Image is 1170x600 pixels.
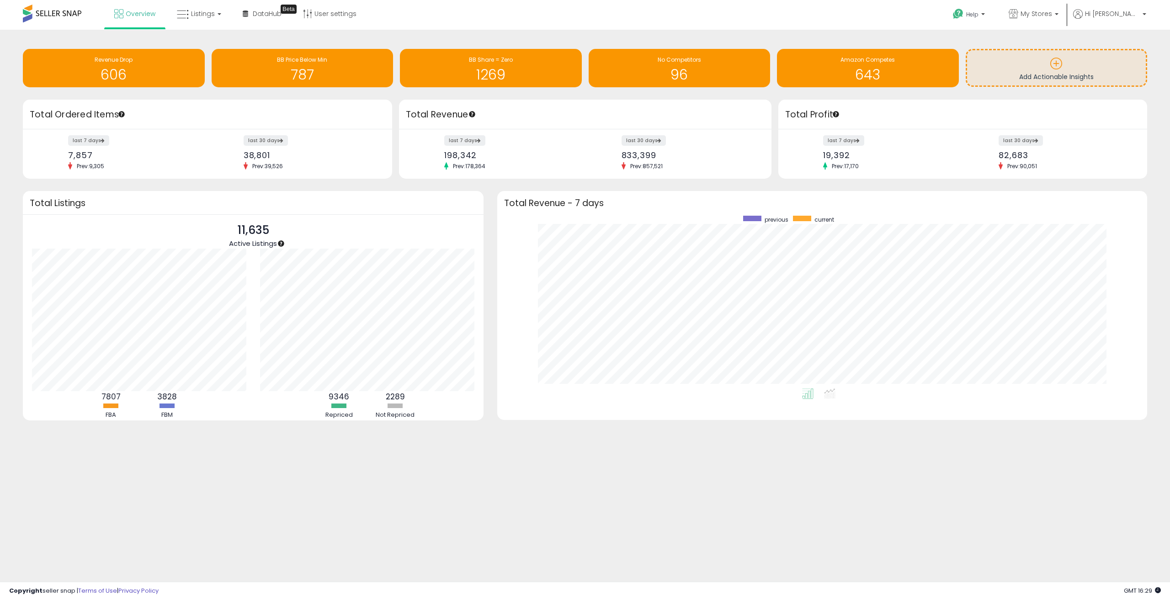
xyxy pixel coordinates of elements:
h1: 1269 [404,67,577,82]
div: 198,342 [444,150,578,160]
label: last 30 days [244,135,288,146]
h1: 787 [216,67,389,82]
label: last 7 days [68,135,109,146]
h3: Total Listings [30,200,477,207]
span: Overview [126,9,155,18]
div: Repriced [312,411,367,419]
label: last 30 days [999,135,1043,146]
b: 2289 [386,391,405,402]
span: Add Actionable Insights [1019,72,1094,81]
span: My Stores [1021,9,1052,18]
label: last 7 days [444,135,485,146]
div: 7,857 [68,150,201,160]
div: Tooltip anchor [468,110,476,118]
span: Prev: 178,364 [448,162,490,170]
div: FBM [140,411,195,419]
span: current [814,216,834,223]
span: Prev: 39,526 [248,162,287,170]
span: No Competitors [658,56,701,64]
span: BB Price Below Min [277,56,327,64]
div: 38,801 [244,150,376,160]
h3: Total Revenue - 7 days [504,200,1141,207]
a: Amazon Competes 643 [777,49,959,87]
div: 19,392 [823,150,956,160]
h1: 643 [782,67,954,82]
span: Prev: 9,305 [72,162,109,170]
span: previous [765,216,788,223]
div: Tooltip anchor [281,5,297,14]
span: Active Listings [229,239,277,248]
a: Help [946,1,994,30]
span: Prev: 857,521 [626,162,667,170]
div: Tooltip anchor [277,239,285,248]
h3: Total Ordered Items [30,108,385,121]
span: Listings [191,9,215,18]
a: Add Actionable Insights [967,50,1146,85]
label: last 30 days [622,135,666,146]
p: 11,635 [229,222,277,239]
div: Not Repriced [368,411,423,419]
span: Hi [PERSON_NAME] [1085,9,1140,18]
span: Amazon Competes [840,56,895,64]
h1: 606 [27,67,200,82]
b: 9346 [329,391,349,402]
div: Tooltip anchor [832,110,840,118]
a: No Competitors 96 [589,49,771,87]
span: DataHub [253,9,282,18]
i: Get Help [952,8,964,20]
span: Help [966,11,979,18]
h1: 96 [593,67,766,82]
h3: Total Revenue [406,108,765,121]
div: FBA [84,411,138,419]
div: Tooltip anchor [117,110,126,118]
div: 82,683 [999,150,1131,160]
span: Revenue Drop [95,56,133,64]
span: BB Share = Zero [469,56,513,64]
a: Revenue Drop 606 [23,49,205,87]
span: Prev: 17,170 [827,162,863,170]
a: Hi [PERSON_NAME] [1073,9,1146,30]
h3: Total Profit [785,108,1141,121]
label: last 7 days [823,135,864,146]
a: BB Share = Zero 1269 [400,49,582,87]
div: 833,399 [622,150,755,160]
b: 7807 [101,391,121,402]
span: Prev: 90,051 [1003,162,1042,170]
a: BB Price Below Min 787 [212,49,394,87]
b: 3828 [157,391,177,402]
